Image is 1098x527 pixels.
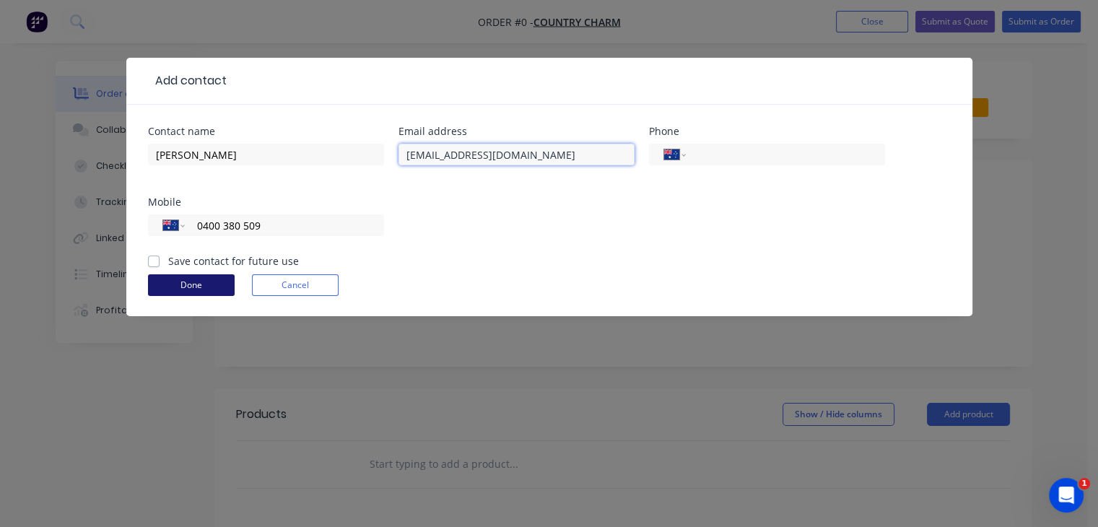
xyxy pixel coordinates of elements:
button: Cancel [252,274,339,296]
div: Mobile [148,197,384,207]
div: Email address [398,126,635,136]
button: Done [148,274,235,296]
div: Add contact [148,72,227,90]
div: Phone [649,126,885,136]
iframe: Intercom live chat [1049,478,1084,513]
label: Save contact for future use [168,253,299,269]
div: Contact name [148,126,384,136]
span: 1 [1079,478,1090,489]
